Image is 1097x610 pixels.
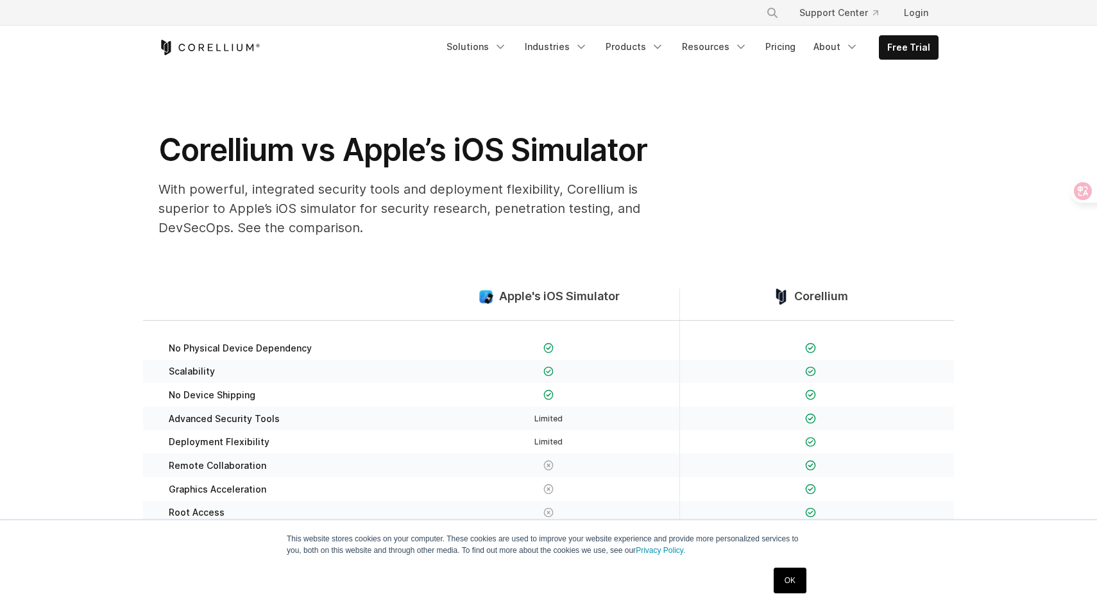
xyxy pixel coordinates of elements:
[478,289,494,305] img: compare_ios-simulator--large
[158,180,672,237] p: With powerful, integrated security tools and deployment flexibility, Corellium is superior to App...
[805,507,816,518] img: Checkmark
[805,460,816,471] img: Checkmark
[169,413,280,425] span: Advanced Security Tools
[169,484,266,495] span: Graphics Acceleration
[517,35,595,58] a: Industries
[751,1,939,24] div: Navigation Menu
[674,35,755,58] a: Resources
[534,437,563,446] span: Limited
[543,389,554,400] img: Checkmark
[805,343,816,353] img: Checkmark
[287,533,810,556] p: This website stores cookies on your computer. These cookies are used to improve your website expe...
[774,568,806,593] a: OK
[439,35,939,60] div: Navigation Menu
[805,413,816,424] img: Checkmark
[169,343,312,354] span: No Physical Device Dependency
[169,389,255,401] span: No Device Shipping
[543,366,554,377] img: Checkmark
[158,131,672,169] h1: Corellium vs Apple’s iOS Simulator
[534,414,563,423] span: Limited
[158,40,260,55] a: Corellium Home
[598,35,672,58] a: Products
[543,484,554,495] img: X
[499,289,620,304] span: Apple's iOS Simulator
[439,35,514,58] a: Solutions
[169,507,225,518] span: Root Access
[169,460,266,471] span: Remote Collaboration
[543,507,554,518] img: X
[880,36,938,59] a: Free Trial
[806,35,866,58] a: About
[805,366,816,377] img: Checkmark
[543,460,554,471] img: X
[805,389,816,400] img: Checkmark
[789,1,889,24] a: Support Center
[636,546,685,555] a: Privacy Policy.
[794,289,848,304] span: Corellium
[761,1,784,24] button: Search
[894,1,939,24] a: Login
[805,484,816,495] img: Checkmark
[543,343,554,353] img: Checkmark
[169,366,215,377] span: Scalability
[758,35,803,58] a: Pricing
[169,436,269,448] span: Deployment Flexibility
[805,437,816,448] img: Checkmark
